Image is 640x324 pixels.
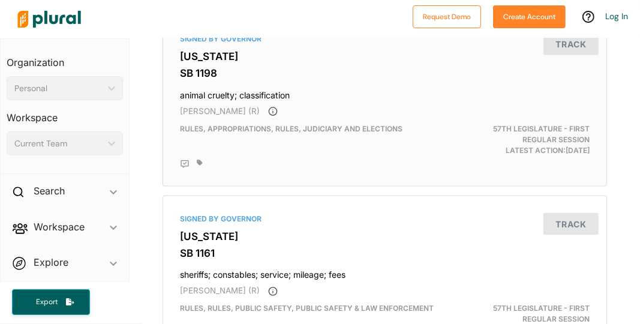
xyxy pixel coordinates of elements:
div: Personal [14,82,103,95]
h3: [US_STATE] [180,50,590,62]
h3: [US_STATE] [180,230,590,242]
div: Current Team [14,137,103,150]
span: [PERSON_NAME] (R) [180,286,260,295]
div: Add Position Statement [180,160,190,169]
span: Rules, Rules, Public Safety, Public Safety & Law Enforcement [180,304,434,313]
h4: sheriffs; constables; service; mileage; fees [180,264,590,280]
h3: SB 1161 [180,247,590,259]
a: Log In [605,11,628,22]
a: Create Account [493,10,566,22]
div: Latest Action: [DATE] [456,124,599,156]
h3: Workspace [7,100,123,127]
button: Export [12,289,90,315]
button: Track [543,213,599,235]
h3: SB 1198 [180,67,590,79]
a: Request Demo [413,10,481,22]
button: Request Demo [413,5,481,28]
div: Add tags [197,160,203,167]
span: [PERSON_NAME] (R) [180,106,260,116]
span: 57th Legislature - First Regular Session [493,124,590,144]
span: 57th Legislature - First Regular Session [493,304,590,323]
span: Rules, Appropriations, Rules, Judiciary and Elections [180,124,402,133]
button: Track [543,33,599,55]
button: Create Account [493,5,566,28]
h3: Organization [7,45,123,71]
h2: Search [34,184,65,197]
span: Export [28,297,66,307]
h4: animal cruelty; classification [180,85,590,101]
div: Signed by Governor [180,214,590,224]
